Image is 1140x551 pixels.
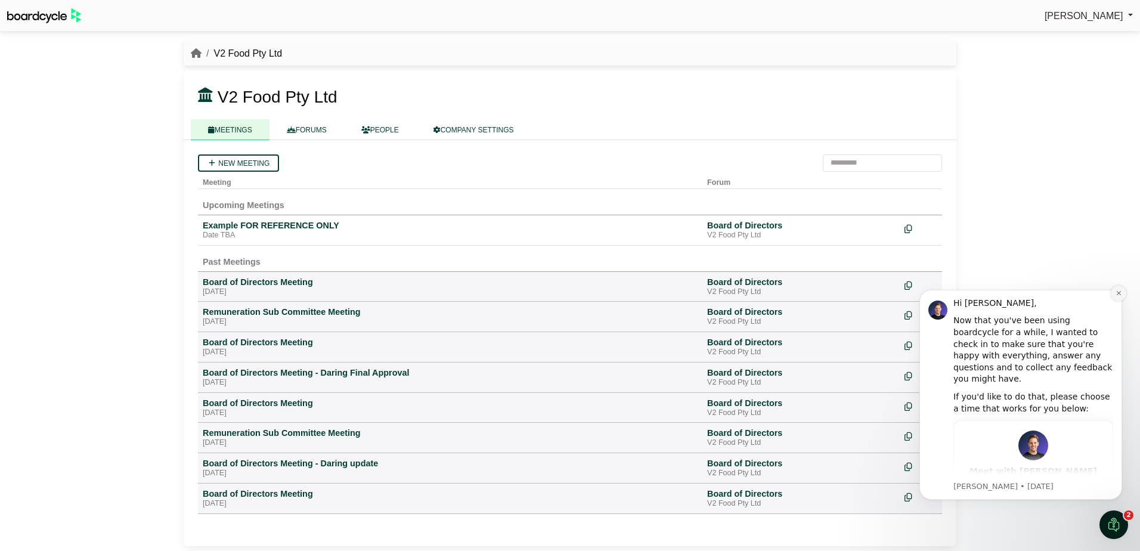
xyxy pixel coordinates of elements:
[203,408,698,418] div: [DATE]
[203,287,698,297] div: [DATE]
[203,398,698,408] div: Board of Directors Meeting
[702,172,900,189] th: Forum
[707,317,895,327] div: V2 Food Pty Ltd
[203,488,698,509] a: Board of Directors Meeting [DATE]
[203,277,698,297] a: Board of Directors Meeting [DATE]
[203,398,698,418] a: Board of Directors Meeting [DATE]
[707,220,895,240] a: Board of Directors V2 Food Pty Ltd
[203,337,698,357] a: Board of Directors Meeting [DATE]
[1099,510,1128,539] iframe: Intercom live chat
[198,154,279,172] a: New meeting
[344,119,416,140] a: PEOPLE
[707,348,895,357] div: V2 Food Pty Ltd
[203,367,698,388] a: Board of Directors Meeting - Daring Final Approval [DATE]
[198,245,942,271] td: Past Meetings
[707,398,895,418] a: Board of Directors V2 Food Pty Ltd
[707,488,895,499] div: Board of Directors
[707,469,895,478] div: V2 Food Pty Ltd
[707,438,895,448] div: V2 Food Pty Ltd
[269,119,344,140] a: FORUMS
[1124,510,1133,520] span: 2
[191,119,269,140] a: MEETINGS
[203,220,698,231] div: Example FOR REFERENCE ONLY
[416,119,531,140] a: COMPANY SETTINGS
[203,458,698,469] div: Board of Directors Meeting - Daring update
[1045,11,1123,21] span: [PERSON_NAME]
[707,398,895,408] div: Board of Directors
[1045,8,1133,24] a: [PERSON_NAME]
[707,307,895,317] div: Board of Directors
[707,337,895,357] a: Board of Directors V2 Food Pty Ltd
[707,231,895,240] div: V2 Food Pty Ltd
[707,499,895,509] div: V2 Food Pty Ltd
[707,367,895,378] div: Board of Directors
[203,348,698,357] div: [DATE]
[707,488,895,509] a: Board of Directors V2 Food Pty Ltd
[198,172,702,189] th: Meeting
[707,337,895,348] div: Board of Directors
[203,337,698,348] div: Board of Directors Meeting
[707,378,895,388] div: V2 Food Pty Ltd
[707,367,895,388] a: Board of Directors V2 Food Pty Ltd
[707,277,895,287] div: Board of Directors
[203,307,698,317] div: Remuneration Sub Committee Meeting
[707,307,895,327] a: Board of Directors V2 Food Pty Ltd
[707,277,895,297] a: Board of Directors V2 Food Pty Ltd
[203,220,698,240] a: Example FOR REFERENCE ONLY Date TBA
[7,8,81,23] img: BoardcycleBlackGreen-aaafeed430059cb809a45853b8cf6d952af9d84e6e89e1f1685b34bfd5cb7d64.svg
[203,428,698,448] a: Remuneration Sub Committee Meeting [DATE]
[902,272,1140,519] iframe: Intercom notifications message
[707,458,895,478] a: Board of Directors V2 Food Pty Ltd
[203,499,698,509] div: [DATE]
[203,307,698,327] a: Remuneration Sub Committee Meeting [DATE]
[707,287,895,297] div: V2 Food Pty Ltd
[191,46,282,61] nav: breadcrumb
[707,428,895,448] a: Board of Directors V2 Food Pty Ltd
[203,438,698,448] div: [DATE]
[203,317,698,327] div: [DATE]
[203,231,698,240] div: Date TBA
[203,458,698,478] a: Board of Directors Meeting - Daring update [DATE]
[218,88,337,106] span: V2 Food Pty Ltd
[707,408,895,418] div: V2 Food Pty Ltd
[707,220,895,231] div: Board of Directors
[203,488,698,499] div: Board of Directors Meeting
[203,469,698,478] div: [DATE]
[202,46,282,61] li: V2 Food Pty Ltd
[707,458,895,469] div: Board of Directors
[198,188,942,215] td: Upcoming Meetings
[203,367,698,378] div: Board of Directors Meeting - Daring Final Approval
[203,378,698,388] div: [DATE]
[707,428,895,438] div: Board of Directors
[203,277,698,287] div: Board of Directors Meeting
[904,220,937,236] div: Make a copy
[203,428,698,438] div: Remuneration Sub Committee Meeting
